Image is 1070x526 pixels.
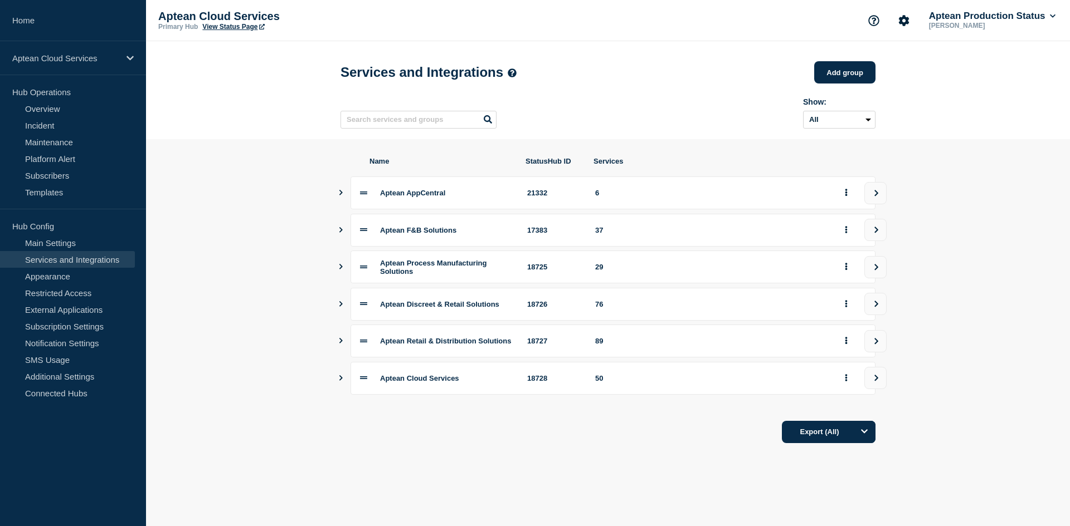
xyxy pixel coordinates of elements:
button: Show services [338,325,344,357]
button: Show services [338,250,344,283]
span: Aptean Discreet & Retail Solutions [380,300,499,308]
div: 29 [595,263,826,271]
button: view group [864,330,887,352]
span: Aptean Cloud Services [380,374,459,382]
button: view group [864,256,887,278]
span: Aptean AppCentral [380,189,445,197]
button: Show services [338,362,344,395]
p: Aptean Cloud Services [158,10,381,23]
div: 18725 [527,263,582,271]
p: Primary Hub [158,23,198,31]
button: Options [853,421,876,443]
div: 37 [595,226,826,234]
span: Aptean F&B Solutions [380,226,456,234]
div: 18728 [527,374,582,382]
button: Support [862,9,886,32]
div: 50 [595,374,826,382]
select: Archived [803,111,876,129]
div: Show: [803,97,876,106]
button: Export (All) [782,421,876,443]
button: Show services [338,214,344,247]
div: 89 [595,337,826,345]
button: Show services [338,176,344,209]
span: Aptean Process Manufacturing Solutions [380,259,487,276]
button: Show services [338,288,344,321]
button: group actions [839,184,853,201]
button: group actions [839,370,853,387]
div: 76 [595,300,826,308]
button: view group [864,182,887,204]
button: view group [864,367,887,389]
button: view group [864,293,887,315]
span: StatusHub ID [526,157,580,165]
div: 18727 [527,337,582,345]
button: view group [864,219,887,241]
button: group actions [839,296,853,313]
span: Aptean Retail & Distribution Solutions [380,337,511,345]
div: 21332 [527,189,582,197]
p: Aptean Cloud Services [12,53,119,63]
button: Add group [814,61,876,83]
button: group actions [839,222,853,239]
span: Services [594,157,826,165]
p: [PERSON_NAME] [927,22,1043,30]
div: 6 [595,189,826,197]
h1: Services and Integrations [341,65,517,80]
div: 18726 [527,300,582,308]
button: Account settings [892,9,916,32]
button: group actions [839,258,853,276]
input: Search services and groups [341,111,497,129]
div: 17383 [527,226,582,234]
button: group actions [839,332,853,350]
span: Name [369,157,512,165]
button: Aptean Production Status [927,11,1058,22]
a: View Status Page [202,23,264,31]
